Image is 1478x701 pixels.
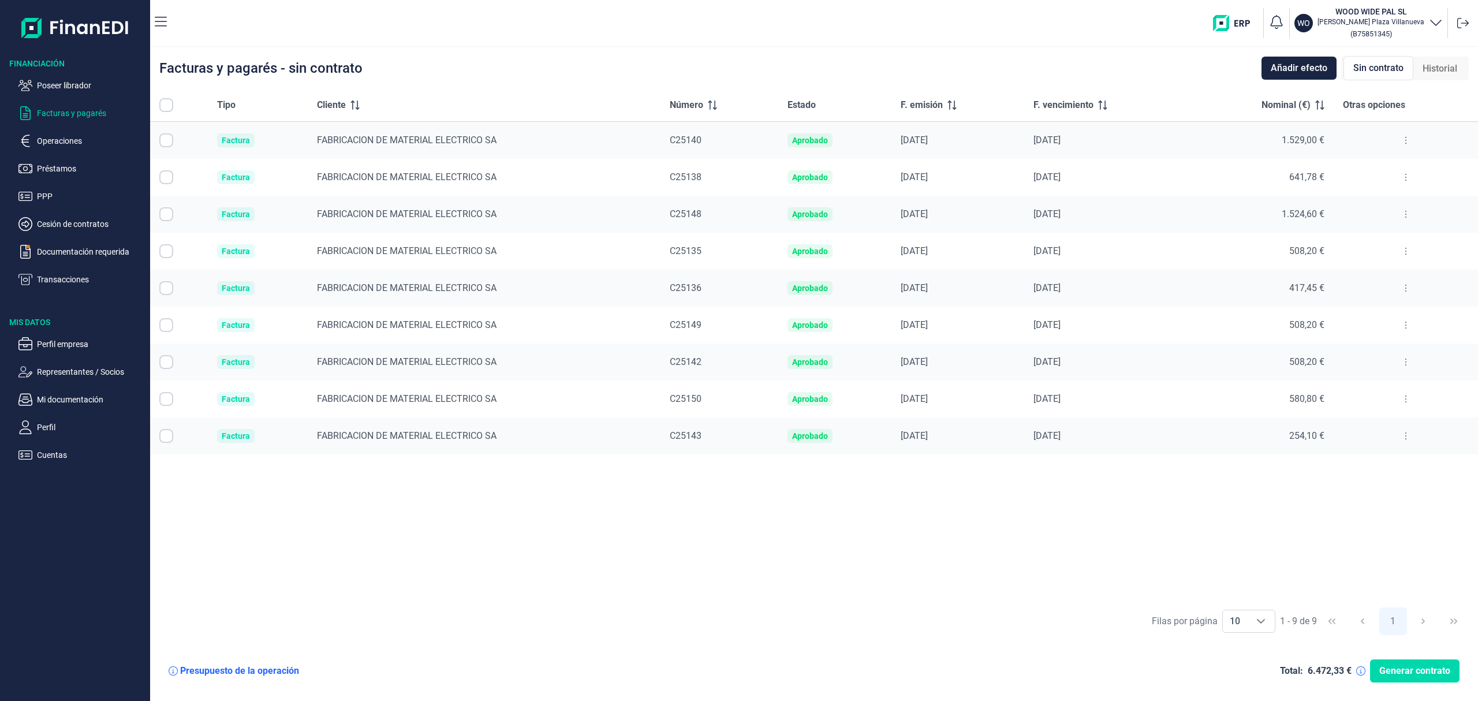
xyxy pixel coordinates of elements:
div: [DATE] [901,282,1015,294]
div: Factura [222,357,250,367]
p: Documentación requerida [37,245,145,259]
p: Poseer librador [37,79,145,92]
span: C25143 [670,430,701,441]
div: [DATE] [1033,319,1180,331]
button: First Page [1318,607,1346,635]
button: Mi documentación [18,393,145,407]
p: Cuentas [37,448,145,462]
p: Transacciones [37,273,145,286]
div: Row Selected null [159,281,173,295]
span: C25136 [670,282,701,293]
span: Generar contrato [1379,664,1450,678]
div: Aprobado [792,431,828,441]
button: Generar contrato [1370,659,1460,683]
p: PPP [37,189,145,203]
span: Cliente [317,98,346,112]
span: FABRICACION DE MATERIAL ELECTRICO SA [317,282,497,293]
span: C25142 [670,356,701,367]
span: FABRICACION DE MATERIAL ELECTRICO SA [317,319,497,330]
span: C25140 [670,135,701,146]
div: [DATE] [901,430,1015,442]
div: Factura [222,394,250,404]
button: Perfil [18,420,145,434]
div: [DATE] [1033,356,1180,368]
div: [DATE] [901,245,1015,257]
p: Perfil empresa [37,337,145,351]
span: 10 [1223,610,1247,632]
p: WO [1297,17,1310,29]
div: Historial [1413,57,1466,80]
p: Facturas y pagarés [37,106,145,120]
button: Documentación requerida [18,245,145,259]
div: [DATE] [901,319,1015,331]
span: 417,45 € [1289,282,1324,293]
p: Representantes / Socios [37,365,145,379]
span: 508,20 € [1289,356,1324,367]
div: Factura [222,320,250,330]
div: Aprobado [792,394,828,404]
button: Operaciones [18,134,145,148]
button: Page 1 [1379,607,1407,635]
div: Factura [222,210,250,219]
span: C25138 [670,171,701,182]
div: Factura [222,136,250,145]
div: [DATE] [1033,135,1180,146]
span: C25135 [670,245,701,256]
div: [DATE] [1033,208,1180,220]
span: Número [670,98,703,112]
p: [PERSON_NAME] Plaza Villanueva [1317,17,1424,27]
span: FABRICACION DE MATERIAL ELECTRICO SA [317,171,497,182]
span: F. vencimiento [1033,98,1093,112]
div: [DATE] [901,393,1015,405]
div: Row Selected null [159,133,173,147]
span: 1 - 9 de 9 [1280,617,1317,626]
span: FABRICACION DE MATERIAL ELECTRICO SA [317,393,497,404]
div: [DATE] [901,208,1015,220]
button: Añadir efecto [1261,57,1337,80]
div: Row Selected null [159,318,173,332]
button: Cesión de contratos [18,217,145,231]
span: 1.524,60 € [1282,208,1324,219]
div: Aprobado [792,173,828,182]
div: Factura [222,247,250,256]
span: F. emisión [901,98,943,112]
div: Row Selected null [159,207,173,221]
div: Factura [222,431,250,441]
button: WOWOOD WIDE PAL SL[PERSON_NAME] Plaza Villanueva(B75851345) [1294,6,1443,40]
div: Factura [222,284,250,293]
span: Añadir efecto [1271,61,1327,75]
div: [DATE] [1033,430,1180,442]
div: Sin contrato [1343,56,1413,80]
button: Perfil empresa [18,337,145,351]
div: [DATE] [901,171,1015,183]
div: Filas por página [1152,614,1218,628]
div: [DATE] [901,356,1015,368]
button: Last Page [1440,607,1468,635]
div: [DATE] [1033,171,1180,183]
span: FABRICACION DE MATERIAL ELECTRICO SA [317,208,497,219]
span: Tipo [217,98,236,112]
span: FABRICACION DE MATERIAL ELECTRICO SA [317,245,497,256]
span: FABRICACION DE MATERIAL ELECTRICO SA [317,135,497,146]
span: 254,10 € [1289,430,1324,441]
span: C25149 [670,319,701,330]
div: Aprobado [792,357,828,367]
div: Aprobado [792,210,828,219]
div: Choose [1247,610,1275,632]
span: 508,20 € [1289,319,1324,330]
div: Row Selected null [159,392,173,406]
p: Mi documentación [37,393,145,407]
div: Factura [222,173,250,182]
span: Nominal (€) [1261,98,1311,112]
img: Logo de aplicación [21,9,129,46]
div: Row Selected null [159,170,173,184]
div: Aprobado [792,320,828,330]
span: Sin contrato [1353,61,1404,75]
small: Copiar cif [1350,29,1392,38]
div: [DATE] [1033,393,1180,405]
span: 580,80 € [1289,393,1324,404]
button: Préstamos [18,162,145,176]
span: Historial [1423,62,1457,76]
div: Facturas y pagarés - sin contrato [159,61,363,75]
p: Préstamos [37,162,145,176]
